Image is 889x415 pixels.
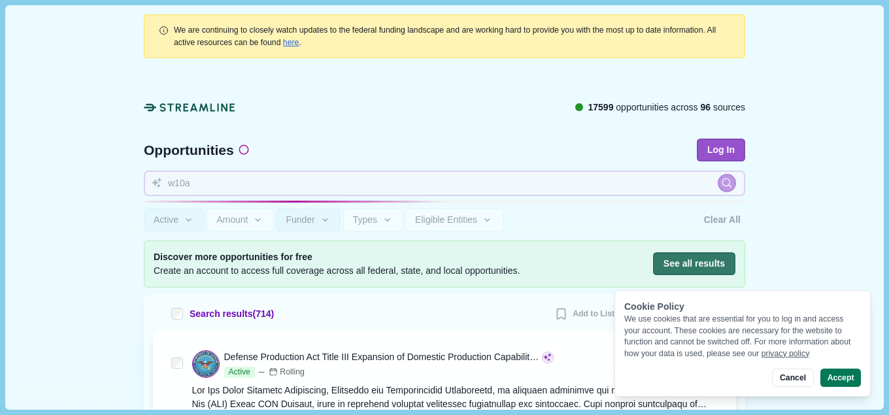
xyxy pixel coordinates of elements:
button: See all results [653,252,735,275]
input: Search for funding [144,171,745,196]
span: opportunities across sources [588,101,745,114]
div: Defense Production Act Title III Expansion of Domestic Production Capability and Capacity [224,350,540,364]
span: Types [353,214,377,225]
button: Clear All [699,208,745,231]
button: Amount [207,208,274,231]
span: Discover more opportunities for free [154,250,520,264]
img: DOD.png [193,351,219,377]
span: 96 [701,102,711,112]
span: 17599 [588,102,613,112]
span: Create an account to access full coverage across all federal, state, and local opportunities. [154,264,520,278]
span: Active [224,367,255,378]
span: Search results ( 714 ) [190,307,274,321]
button: Eligible Entities [405,208,503,231]
button: Active [144,208,205,231]
div: Rolling [269,367,305,378]
div: . [174,24,731,48]
button: Funder [276,208,341,231]
span: Active [154,214,178,225]
div: Lor Ips Dolor Sitametc Adipiscing, Elitseddo eiu Temporincidid Utlaboreetd, ma aliquaen adminimve... [192,384,718,411]
a: here [283,38,299,47]
span: Opportunities [144,143,234,157]
span: Amount [216,214,248,225]
button: Add to List (0) [550,303,631,324]
span: Eligible Entities [415,214,477,225]
span: We are continuing to closely watch updates to the federal funding landscape and are working hard ... [174,25,716,46]
button: Types [343,208,403,231]
a: privacy policy [762,349,810,358]
button: Log In [697,139,745,161]
span: Funder [286,214,314,225]
button: Accept [820,369,861,387]
span: Cookie Policy [624,301,684,312]
button: Cancel [772,369,813,387]
div: We use cookies that are essential for you to log in and access your account. These cookies are ne... [624,314,861,359]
